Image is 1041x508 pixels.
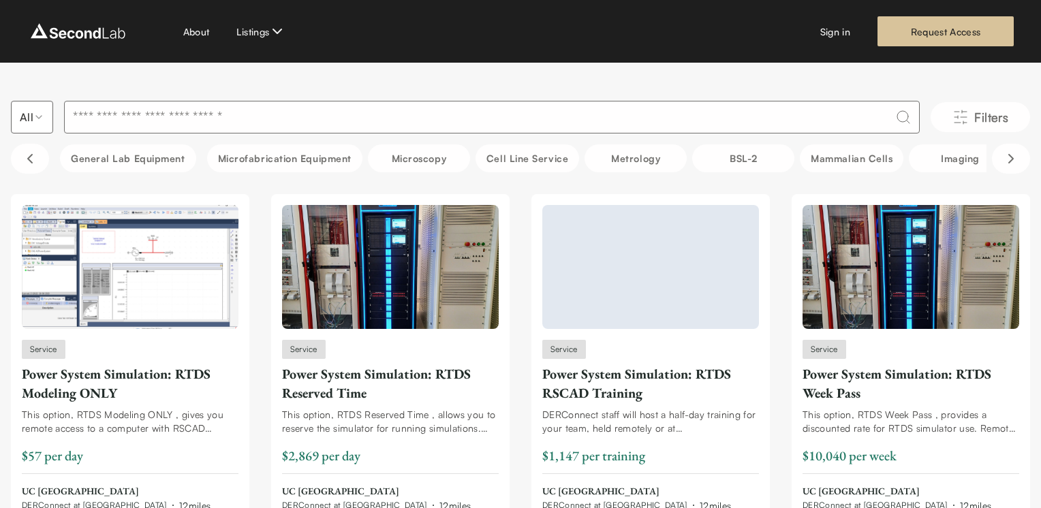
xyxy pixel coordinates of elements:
[909,144,1011,172] button: Imaging
[11,144,49,174] button: Scroll left
[11,101,53,133] button: Select listing type
[803,485,991,498] span: UC [GEOGRAPHIC_DATA]
[30,343,57,355] span: Service
[22,408,238,435] div: This option, RTDS Modeling ONLY , gives you remote access to a computer with RSCAD installed, the...
[22,485,211,498] span: UC [GEOGRAPHIC_DATA]
[550,343,578,355] span: Service
[585,144,687,172] button: Metrology
[183,25,210,39] a: About
[207,144,362,172] button: Microfabrication Equipment
[282,205,499,329] img: Power System Simulation: RTDS Reserved Time
[282,408,499,435] div: This option, RTDS Reserved Time , allows you to reserve the simulator for running simulations. Re...
[811,343,838,355] span: Service
[282,485,471,498] span: UC [GEOGRAPHIC_DATA]
[542,447,645,464] span: $1,147 per training
[803,447,897,464] span: $10,040 per week
[974,108,1008,127] span: Filters
[282,364,499,402] div: Power System Simulation: RTDS Reserved Time
[476,144,579,172] button: Cell line service
[282,447,360,464] span: $2,869 per day
[931,102,1030,132] button: Filters
[22,364,238,402] div: Power System Simulation: RTDS Modeling ONLY
[368,144,470,172] button: Microscopy
[290,343,317,355] span: Service
[22,447,83,464] span: $57 per day
[803,205,1019,329] img: Power System Simulation: RTDS Week Pass
[236,23,285,39] button: Listings
[800,144,903,172] button: Mammalian Cells
[992,144,1030,174] button: Scroll right
[803,408,1019,435] div: This option, RTDS Week Pass , provides a discounted rate for RTDS simulator use. Remote access wi...
[542,364,759,402] div: Power System Simulation: RTDS RSCAD Training
[60,144,196,172] button: General Lab equipment
[542,485,731,498] span: UC [GEOGRAPHIC_DATA]
[692,144,794,172] button: BSL-2
[820,25,850,39] a: Sign in
[542,408,759,435] div: DERConnect staff will host a half-day training for your team, held remotely or at [GEOGRAPHIC_DAT...
[22,205,238,329] img: Power System Simulation: RTDS Modeling ONLY
[803,364,1019,402] div: Power System Simulation: RTDS Week Pass
[877,16,1014,46] a: Request Access
[27,20,129,42] img: logo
